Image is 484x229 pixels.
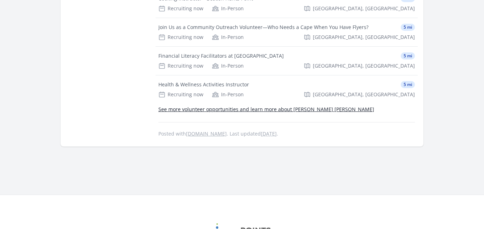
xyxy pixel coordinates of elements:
p: Posted with . Last updated . [158,131,415,137]
span: 5 mi [401,24,415,31]
span: 5 mi [401,52,415,59]
a: Health & Wellness Activities Instructor 5 mi Recruiting now In-Person [GEOGRAPHIC_DATA], [GEOGRAP... [156,75,418,104]
a: See more volunteer opportunities and learn more about [PERSON_NAME] [PERSON_NAME] [158,106,374,113]
div: Financial Literacy Facilitators at [GEOGRAPHIC_DATA] [158,52,284,59]
span: [GEOGRAPHIC_DATA], [GEOGRAPHIC_DATA] [313,91,415,98]
span: [GEOGRAPHIC_DATA], [GEOGRAPHIC_DATA] [313,5,415,12]
div: In-Person [212,91,244,98]
a: [DOMAIN_NAME] [186,130,227,137]
div: In-Person [212,34,244,41]
span: 5 mi [401,81,415,88]
a: Join Us as a Community Outreach Volunteer—Who Needs a Cape When You Have Flyers? 5 mi Recruiting ... [156,18,418,46]
a: Financial Literacy Facilitators at [GEOGRAPHIC_DATA] 5 mi Recruiting now In-Person [GEOGRAPHIC_DA... [156,47,418,75]
div: Recruiting now [158,91,203,98]
div: Recruiting now [158,5,203,12]
div: In-Person [212,62,244,69]
div: Health & Wellness Activities Instructor [158,81,249,88]
div: In-Person [212,5,244,12]
div: Recruiting now [158,34,203,41]
span: [GEOGRAPHIC_DATA], [GEOGRAPHIC_DATA] [313,34,415,41]
div: Recruiting now [158,62,203,69]
abbr: Thu, Jun 19, 2025 10:29 PM [261,130,277,137]
span: [GEOGRAPHIC_DATA], [GEOGRAPHIC_DATA] [313,62,415,69]
div: Join Us as a Community Outreach Volunteer—Who Needs a Cape When You Have Flyers? [158,24,368,31]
